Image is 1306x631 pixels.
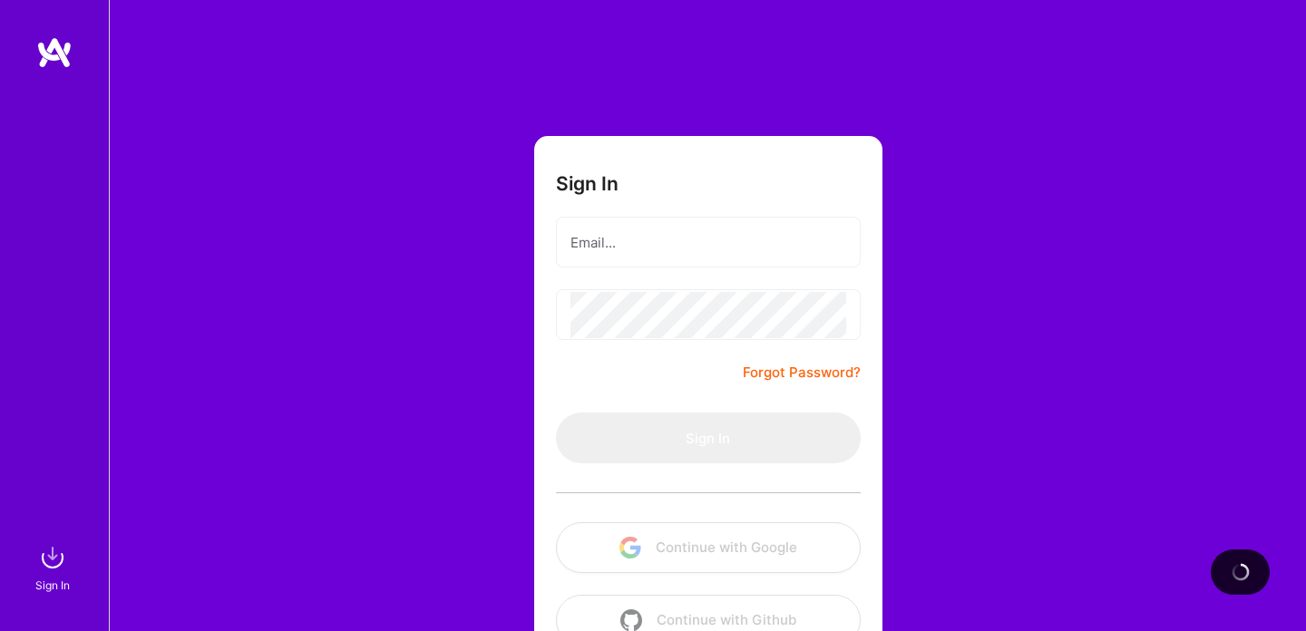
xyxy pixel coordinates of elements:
a: Forgot Password? [743,362,861,383]
img: logo [36,36,73,69]
input: Email... [570,219,846,266]
div: Sign In [35,576,70,595]
img: icon [620,609,642,631]
img: icon [619,537,641,558]
img: sign in [34,539,71,576]
button: Continue with Google [556,522,861,573]
h3: Sign In [556,172,619,195]
a: sign inSign In [38,539,71,595]
img: loading [1230,561,1252,583]
button: Sign In [556,413,861,463]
